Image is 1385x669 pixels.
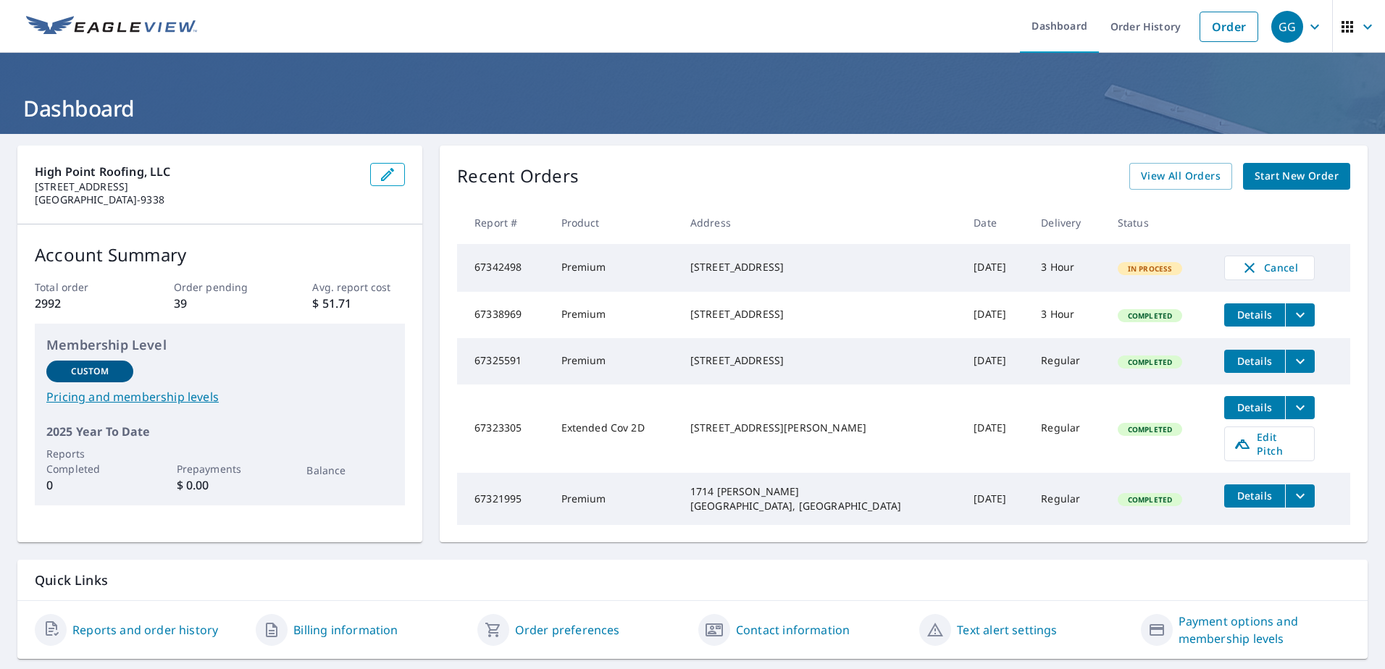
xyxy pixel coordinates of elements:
img: EV Logo [26,16,197,38]
p: $ 0.00 [177,476,264,494]
div: [STREET_ADDRESS] [690,307,950,321]
p: Prepayments [177,461,264,476]
p: [GEOGRAPHIC_DATA]-9338 [35,193,359,206]
p: Order pending [174,279,267,295]
p: Custom [71,365,109,378]
p: High Point Roofing, LLC [35,163,359,180]
td: Regular [1029,473,1106,525]
td: Regular [1029,338,1106,384]
a: Payment options and membership levels [1179,613,1350,647]
td: [DATE] [962,292,1029,338]
p: 2025 Year To Date [46,423,393,440]
a: View All Orders [1129,163,1232,190]
td: Extended Cov 2D [550,384,679,473]
div: [STREET_ADDRESS] [690,260,950,274]
button: detailsBtn-67321995 [1224,484,1285,508]
td: Premium [550,292,679,338]
p: Avg. report cost [312,279,405,295]
span: Edit Pitch [1234,430,1305,458]
p: [STREET_ADDRESS] [35,180,359,193]
span: Completed [1119,424,1181,434]
td: 67325591 [457,338,549,384]
span: Completed [1119,357,1181,367]
button: detailsBtn-67323305 [1224,396,1285,419]
p: 39 [174,295,267,312]
span: Completed [1119,495,1181,505]
a: Start New Order [1243,163,1350,190]
td: 3 Hour [1029,244,1106,292]
p: Reports Completed [46,446,133,476]
span: Details [1233,354,1276,368]
a: Order preferences [515,621,620,639]
th: Status [1106,201,1213,244]
td: Premium [550,244,679,292]
button: filesDropdownBtn-67325591 [1285,350,1315,373]
td: Premium [550,473,679,525]
span: Details [1233,400,1276,414]
p: Account Summary [35,242,405,268]
span: Cancel [1239,259,1300,277]
h1: Dashboard [17,93,1368,123]
p: 0 [46,476,133,494]
button: detailsBtn-67325591 [1224,350,1285,373]
p: Membership Level [46,335,393,355]
div: [STREET_ADDRESS] [690,353,950,368]
td: 67321995 [457,473,549,525]
p: Quick Links [35,571,1350,589]
span: View All Orders [1141,167,1221,185]
a: Contact information [736,621,850,639]
div: [STREET_ADDRESS][PERSON_NAME] [690,421,950,435]
a: Billing information [293,621,398,639]
td: [DATE] [962,384,1029,473]
td: Premium [550,338,679,384]
a: Edit Pitch [1224,426,1315,461]
button: filesDropdownBtn-67321995 [1285,484,1315,508]
a: Pricing and membership levels [46,388,393,405]
span: Start New Order [1255,167,1339,185]
div: GG [1271,11,1303,43]
span: Completed [1119,311,1181,321]
button: filesDropdownBtn-67338969 [1285,303,1315,327]
p: Total order [35,279,127,295]
p: Balance [306,463,393,478]
td: 67323305 [457,384,549,473]
td: [DATE] [962,244,1029,292]
p: 2992 [35,295,127,312]
div: 1714 [PERSON_NAME] [GEOGRAPHIC_DATA], [GEOGRAPHIC_DATA] [690,484,950,513]
a: Order [1200,12,1258,42]
button: Cancel [1224,256,1315,280]
p: Recent Orders [457,163,579,190]
th: Date [962,201,1029,244]
th: Delivery [1029,201,1106,244]
td: 67338969 [457,292,549,338]
span: Details [1233,489,1276,502]
td: Regular [1029,384,1106,473]
span: In Process [1119,264,1181,274]
p: $ 51.71 [312,295,405,312]
button: filesDropdownBtn-67323305 [1285,396,1315,419]
button: detailsBtn-67338969 [1224,303,1285,327]
td: [DATE] [962,338,1029,384]
a: Text alert settings [957,621,1057,639]
th: Report # [457,201,549,244]
td: [DATE] [962,473,1029,525]
span: Details [1233,308,1276,321]
th: Address [679,201,962,244]
th: Product [550,201,679,244]
td: 67342498 [457,244,549,292]
td: 3 Hour [1029,292,1106,338]
a: Reports and order history [72,621,218,639]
